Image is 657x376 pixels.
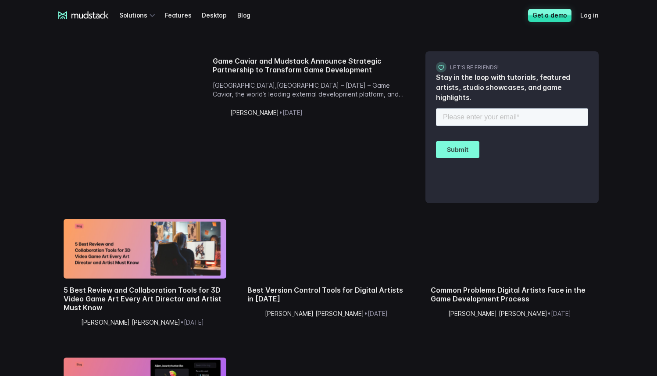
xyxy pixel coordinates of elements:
img: Mazze Whiteley [247,307,261,321]
a: Log in [580,7,609,23]
a: Features [165,7,202,23]
span: • [DATE] [180,319,204,326]
img: 5 Best Review and Collaboration Tools for 3D Video Game Art Every Art Director and Artist Must Know [64,219,226,279]
div: Solutions [119,7,158,23]
img: Mazze Whiteley [64,315,78,329]
a: mudstack logo [58,11,109,19]
a: Blog [237,7,261,23]
img: Game Caviar and Mudstack announce strategic partnership to transform game development [64,46,202,137]
iframe: Form 1 [436,107,588,193]
a: Game Caviar and Mudstack announce strategic partnership to transform game developmentGame Caviar ... [58,41,415,143]
h2: 5 Best Review and Collaboration Tools for 3D Video Game Art Every Art Director and Artist Must Know [64,286,226,312]
span: [PERSON_NAME] [PERSON_NAME] [448,310,547,317]
span: [PERSON_NAME] [PERSON_NAME] [81,319,180,326]
h2: Game Caviar and Mudstack Announce Strategic Partnership to Transform Game Development [213,57,410,74]
img: Best Version Control Tools for Digital Artists in 2023 [247,219,410,279]
a: Get a demo [528,9,571,22]
img: Common Problems Digital Artists Face in the Game Development Process [431,219,593,279]
img: Josef Bell [213,106,227,120]
a: Common Problems Digital Artists Face in the Game Development ProcessCommon Problems Digital Artis... [425,214,599,333]
span: [PERSON_NAME] [230,109,279,116]
a: Best Version Control Tools for Digital Artists in 2023Best Version Control Tools for Digital Arti... [242,214,415,333]
h3: Let's be friends! [436,62,588,72]
span: • [DATE] [279,109,303,116]
span: • [DATE] [547,310,571,317]
img: Mazze Whiteley [431,307,445,321]
h2: Best Version Control Tools for Digital Artists in [DATE] [247,286,410,303]
a: Desktop [202,7,237,23]
span: [PERSON_NAME] [PERSON_NAME] [265,310,364,317]
p: Stay in the loop with tutorials, featured artists, studio showcases, and game highlights. [436,72,588,103]
h2: Common Problems Digital Artists Face in the Game Development Process [431,286,593,303]
a: 5 Best Review and Collaboration Tools for 3D Video Game Art Every Art Director and Artist Must Kn... [58,214,232,342]
span: • [DATE] [364,310,388,317]
p: [GEOGRAPHIC_DATA],[GEOGRAPHIC_DATA] – [DATE] – Game Caviar, the world’s leading external developm... [213,81,410,99]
